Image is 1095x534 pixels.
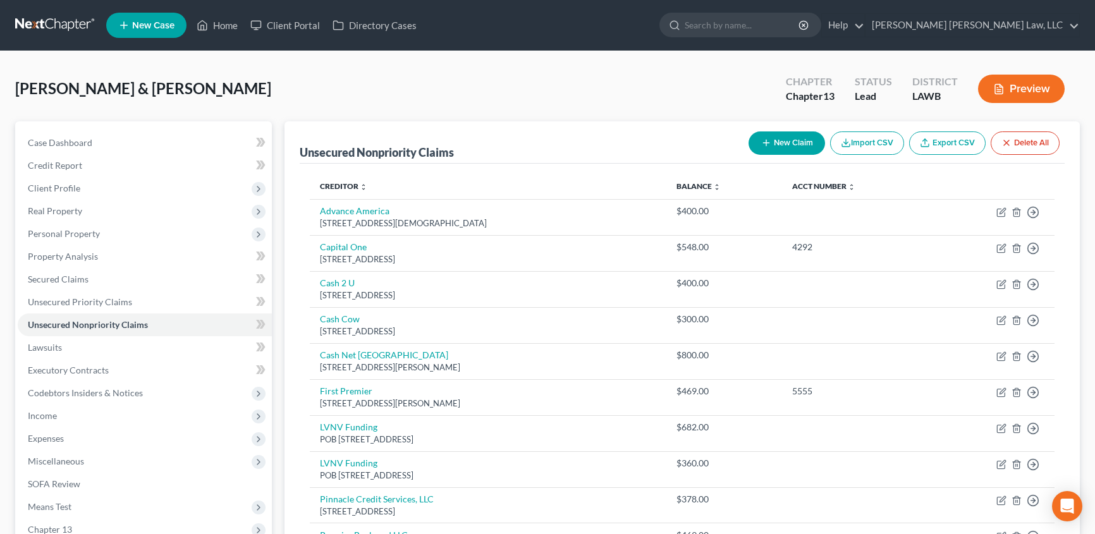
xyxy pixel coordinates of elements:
a: Cash 2 U [320,277,355,288]
i: unfold_more [713,183,721,191]
div: Chapter [786,89,835,104]
span: 13 [823,90,835,102]
button: Import CSV [830,131,904,155]
div: $800.00 [676,349,772,361]
div: Chapter [786,75,835,89]
a: Secured Claims [18,268,272,291]
a: Cash Cow [320,313,360,324]
div: Status [855,75,892,89]
a: SOFA Review [18,473,272,495]
div: POB [STREET_ADDRESS] [320,470,656,482]
div: [STREET_ADDRESS] [320,289,656,301]
div: [STREET_ADDRESS][DEMOGRAPHIC_DATA] [320,217,656,229]
a: First Premier [320,385,372,396]
span: Unsecured Nonpriority Claims [28,319,148,330]
div: 5555 [792,385,922,397]
span: Means Test [28,501,71,512]
span: Client Profile [28,183,80,193]
div: $548.00 [676,241,772,253]
span: Case Dashboard [28,137,92,148]
a: Unsecured Priority Claims [18,291,272,313]
div: LAWB [912,89,958,104]
span: Personal Property [28,228,100,239]
a: [PERSON_NAME] [PERSON_NAME] Law, LLC [866,14,1079,37]
span: Lawsuits [28,342,62,353]
div: [STREET_ADDRESS] [320,506,656,518]
div: $469.00 [676,385,772,397]
a: Property Analysis [18,245,272,268]
a: Directory Cases [326,14,423,37]
span: Property Analysis [28,251,98,262]
span: Unsecured Priority Claims [28,296,132,307]
i: unfold_more [360,183,367,191]
span: Miscellaneous [28,456,84,466]
span: Expenses [28,433,64,444]
a: Client Portal [244,14,326,37]
button: New Claim [749,131,825,155]
a: Advance America [320,205,389,216]
div: Unsecured Nonpriority Claims [300,145,454,160]
a: Cash Net [GEOGRAPHIC_DATA] [320,349,448,360]
a: Unsecured Nonpriority Claims [18,313,272,336]
a: Lawsuits [18,336,272,359]
a: Capital One [320,241,367,252]
div: 4292 [792,241,922,253]
a: Acct Number unfold_more [792,181,855,191]
span: Secured Claims [28,274,89,284]
span: Executory Contracts [28,365,109,375]
input: Search by name... [685,13,800,37]
i: unfold_more [848,183,855,191]
a: LVNV Funding [320,458,377,468]
div: Lead [855,89,892,104]
span: Income [28,410,57,421]
span: Real Property [28,205,82,216]
a: Case Dashboard [18,131,272,154]
div: Open Intercom Messenger [1052,491,1082,521]
div: [STREET_ADDRESS][PERSON_NAME] [320,397,656,410]
div: $400.00 [676,277,772,289]
div: $378.00 [676,493,772,506]
a: Pinnacle Credit Services, LLC [320,494,434,504]
span: [PERSON_NAME] & [PERSON_NAME] [15,79,271,97]
a: Home [190,14,244,37]
a: LVNV Funding [320,422,377,432]
a: Credit Report [18,154,272,177]
a: Balance unfold_more [676,181,721,191]
button: Preview [978,75,1065,103]
a: Help [822,14,864,37]
span: SOFA Review [28,478,80,489]
a: Creditor unfold_more [320,181,367,191]
button: Delete All [991,131,1060,155]
div: $300.00 [676,313,772,325]
div: District [912,75,958,89]
div: [STREET_ADDRESS][PERSON_NAME] [320,361,656,373]
div: $400.00 [676,205,772,217]
div: $360.00 [676,457,772,470]
div: $682.00 [676,421,772,434]
div: [STREET_ADDRESS] [320,253,656,265]
span: New Case [132,21,174,30]
span: Codebtors Insiders & Notices [28,387,143,398]
a: Export CSV [909,131,986,155]
span: Credit Report [28,160,82,171]
a: Executory Contracts [18,359,272,382]
div: POB [STREET_ADDRESS] [320,434,656,446]
div: [STREET_ADDRESS] [320,325,656,337]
